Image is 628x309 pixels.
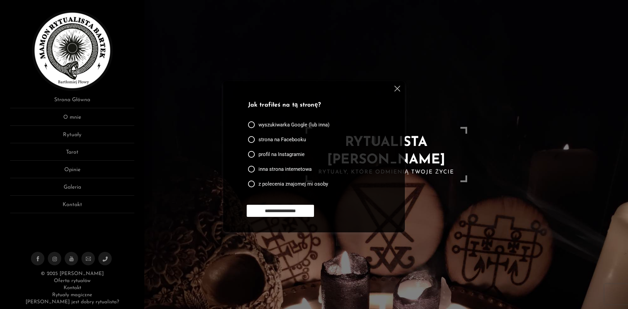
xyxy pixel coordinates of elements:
a: Tarot [10,148,134,161]
span: strona na Facebooku [258,136,306,143]
span: wyszukiwarka Google (lub inna) [258,121,329,128]
a: Galeria [10,183,134,196]
a: [PERSON_NAME] jest dobry rytualista? [26,300,119,305]
span: inna strona internetowa [258,166,312,172]
a: Rytuały magiczne [52,293,92,298]
p: Jak trafiłeś na tą stronę? [248,101,377,110]
img: Rytualista Bartek [32,10,113,91]
a: Kontakt [64,285,81,291]
a: O mnie [10,113,134,126]
a: Rytuały [10,131,134,143]
a: Strona Główna [10,96,134,108]
img: cross.svg [394,86,400,91]
a: Oferta rytuałów [54,278,90,283]
a: Kontakt [10,201,134,213]
a: Opinie [10,166,134,178]
span: profil na Instagramie [258,151,305,158]
span: z polecenia znajomej mi osoby [258,181,328,187]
